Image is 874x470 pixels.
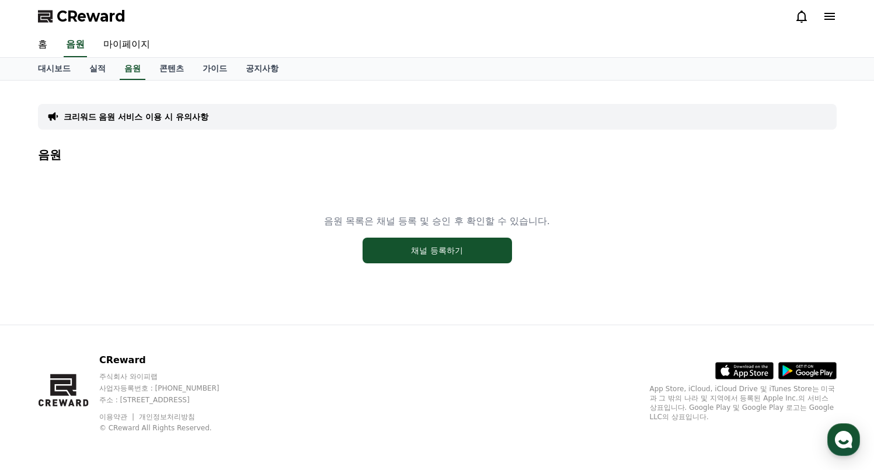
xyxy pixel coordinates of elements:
a: 음원 [120,58,145,80]
a: 콘텐츠 [150,58,193,80]
button: 채널 등록하기 [363,238,512,263]
p: © CReward All Rights Reserved. [99,423,242,433]
span: 설정 [180,388,194,397]
a: 대화 [77,370,151,399]
a: 공지사항 [236,58,288,80]
p: 주식회사 와이피랩 [99,372,242,381]
span: CReward [57,7,126,26]
p: 사업자등록번호 : [PHONE_NUMBER] [99,384,242,393]
p: 주소 : [STREET_ADDRESS] [99,395,242,405]
span: 대화 [107,388,121,398]
a: 설정 [151,370,224,399]
a: 음원 [64,33,87,57]
a: 개인정보처리방침 [139,413,195,421]
a: 크리워드 음원 서비스 이용 시 유의사항 [64,111,208,123]
p: CReward [99,353,242,367]
a: 이용약관 [99,413,136,421]
p: App Store, iCloud, iCloud Drive 및 iTunes Store는 미국과 그 밖의 나라 및 지역에서 등록된 Apple Inc.의 서비스 상표입니다. Goo... [650,384,837,422]
a: 마이페이지 [94,33,159,57]
p: 음원 목록은 채널 등록 및 승인 후 확인할 수 있습니다. [324,214,550,228]
span: 홈 [37,388,44,397]
a: 가이드 [193,58,236,80]
a: 홈 [4,370,77,399]
a: CReward [38,7,126,26]
a: 대시보드 [29,58,80,80]
a: 실적 [80,58,115,80]
h4: 음원 [38,148,837,161]
a: 홈 [29,33,57,57]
